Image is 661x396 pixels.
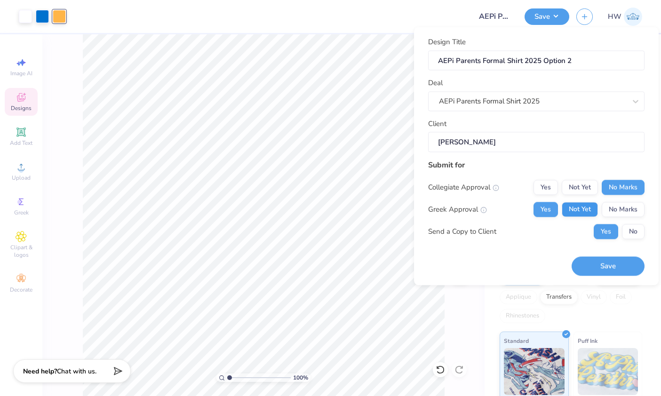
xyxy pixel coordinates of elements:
span: Image AI [10,70,32,77]
span: Upload [12,174,31,182]
img: Hannah Wang [624,8,642,26]
img: Standard [504,348,565,395]
button: Not Yet [562,202,598,217]
div: Applique [500,290,537,304]
label: Deal [428,78,443,88]
div: Greek Approval [428,204,487,215]
img: Puff Ink [578,348,638,395]
label: Client [428,118,446,129]
div: Submit for [428,159,645,170]
span: Puff Ink [578,336,597,346]
button: Yes [534,180,558,195]
strong: Need help? [23,367,57,376]
button: No Marks [602,202,645,217]
div: Send a Copy to Client [428,226,496,237]
button: Not Yet [562,180,598,195]
div: Foil [610,290,632,304]
span: HW [608,11,621,22]
button: No [622,224,645,239]
button: Save [525,8,569,25]
input: Untitled Design [471,7,518,26]
span: 100 % [293,373,308,382]
input: e.g. Ethan Linker [428,132,645,152]
div: Rhinestones [500,309,545,323]
span: Designs [11,104,32,112]
span: Add Text [10,139,32,147]
span: Greek [14,209,29,216]
span: Clipart & logos [5,244,38,259]
div: Transfers [540,290,578,304]
button: Yes [534,202,558,217]
button: Save [572,257,645,276]
span: Chat with us. [57,367,96,376]
label: Design Title [428,37,466,48]
div: Vinyl [581,290,607,304]
div: Collegiate Approval [428,182,499,193]
span: Decorate [10,286,32,293]
button: No Marks [602,180,645,195]
a: HW [608,8,642,26]
button: Yes [594,224,618,239]
span: Standard [504,336,529,346]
